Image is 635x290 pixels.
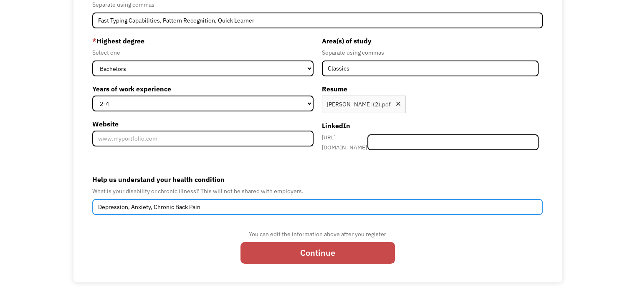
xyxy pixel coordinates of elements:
[92,199,543,215] input: Deafness, Depression, Diabetes
[92,186,543,196] div: What is your disability or chronic illness? This will not be shared with employers.
[92,82,313,96] label: Years of work experience
[92,34,313,48] label: Highest degree
[322,34,539,48] label: Area(s) of study
[240,242,395,264] input: Continue
[92,48,313,58] div: Select one
[327,99,391,109] div: [PERSON_NAME] (2).pdf
[322,82,539,96] label: Resume
[92,13,543,28] input: Videography, photography, accounting
[240,229,395,239] div: You can edit the information above after you register
[92,173,543,186] label: Help us understand your health condition
[92,117,313,131] label: Website
[322,61,539,76] input: Anthropology, Education
[322,132,368,152] div: [URL][DOMAIN_NAME]
[92,131,313,146] input: www.myportfolio.com
[322,119,539,132] label: LinkedIn
[395,101,402,109] div: Remove file
[322,48,539,58] div: Separate using commas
